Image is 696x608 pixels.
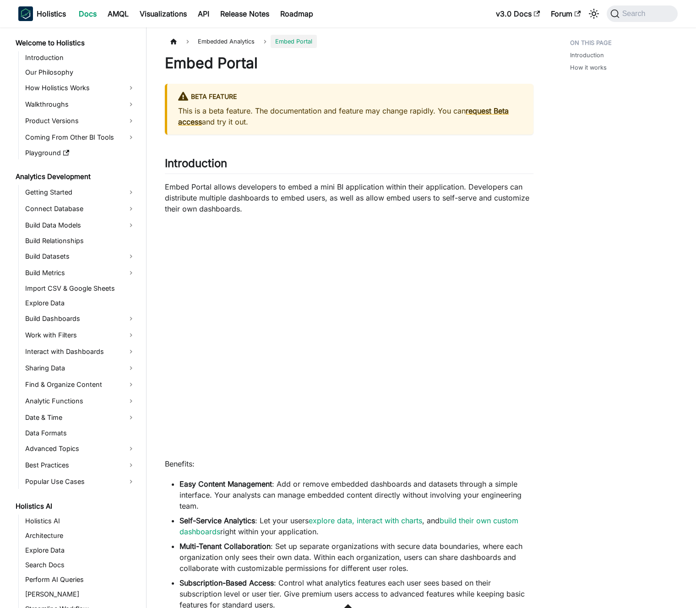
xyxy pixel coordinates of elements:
a: Explore Data [22,544,138,557]
a: Date & Time [22,410,138,425]
a: Popular Use Cases [22,474,138,489]
span: Search [620,10,651,18]
a: How it works [570,63,607,72]
a: Connect Database [22,201,138,216]
a: Architecture [22,529,138,542]
iframe: YouTube video player [165,223,533,445]
strong: Subscription-Based Access [179,578,274,587]
a: Analytics Development [13,170,138,183]
a: Our Philosophy [22,66,138,79]
div: BETA FEATURE [178,91,522,103]
a: Best Practices [22,458,138,472]
a: Playground [22,147,138,159]
a: [PERSON_NAME] [22,588,138,601]
a: Build Datasets [22,249,138,264]
h1: Embed Portal [165,54,533,72]
a: Build Data Models [22,218,138,233]
a: Welcome to Holistics [13,37,138,49]
a: Introduction [570,51,604,60]
a: request Beta access [178,106,509,126]
a: Holistics AI [22,515,138,527]
a: Getting Started [22,185,138,200]
a: Build Relationships [22,234,138,247]
a: Product Versions [22,114,138,128]
a: Search Docs [22,559,138,571]
a: API [192,6,215,21]
a: Docs [73,6,102,21]
a: How Holistics Works [22,81,138,95]
a: Release Notes [215,6,275,21]
p: Benefits: [165,458,533,469]
a: Analytic Functions [22,394,138,408]
a: Sharing Data [22,361,138,375]
li: : Set up separate organizations with secure data boundaries, where each organization only sees th... [179,541,533,574]
a: explore data, interact with charts [309,516,422,525]
b: Holistics [37,8,66,19]
a: Interact with Dashboards [22,344,138,359]
a: AMQL [102,6,134,21]
p: This is a beta feature. The documentation and feature may change rapidly. You can and try it out. [178,105,522,127]
a: Introduction [22,51,138,64]
a: Coming From Other BI Tools [22,130,138,145]
a: HolisticsHolisticsHolistics [18,6,66,21]
button: Switch between dark and light mode (currently system mode) [587,6,601,21]
span: Embedded Analytics [193,35,259,48]
a: Build Metrics [22,266,138,280]
a: Explore Data [22,297,138,309]
a: Forum [545,6,586,21]
a: Find & Organize Content [22,377,138,392]
a: Visualizations [134,6,192,21]
span: Embed Portal [271,35,317,48]
a: Perform AI Queries [22,573,138,586]
a: Data Formats [22,427,138,440]
p: Embed Portal allows developers to embed a mini BI application within their application. Developer... [165,181,533,214]
strong: Easy Content Management [179,479,272,489]
strong: Self-Service Analytics [179,516,255,525]
a: Home page [165,35,182,48]
nav: Breadcrumbs [165,35,533,48]
strong: Multi-Tenant Collaboration [179,542,271,551]
a: Import CSV & Google Sheets [22,282,138,295]
button: Search (Command+K) [607,5,678,22]
h2: Introduction [165,157,533,174]
nav: Docs sidebar [9,27,147,608]
a: build their own custom dashboards [179,516,518,536]
a: Roadmap [275,6,319,21]
a: Holistics AI [13,500,138,513]
a: Walkthroughs [22,97,138,112]
li: : Let your users , and right within your application. [179,515,533,537]
li: : Add or remove embedded dashboards and datasets through a simple interface. Your analysts can ma... [179,478,533,511]
a: Work with Filters [22,328,138,342]
a: v3.0 Docs [490,6,545,21]
a: Build Dashboards [22,311,138,326]
a: Advanced Topics [22,441,138,456]
img: Holistics [18,6,33,21]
